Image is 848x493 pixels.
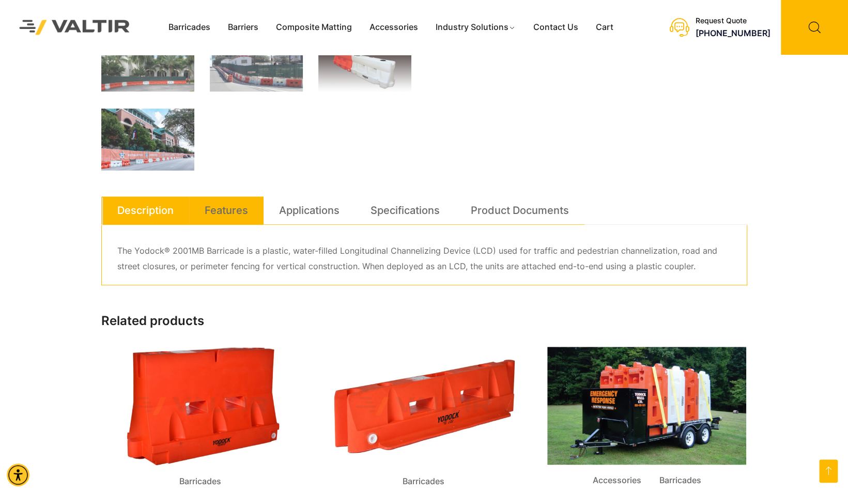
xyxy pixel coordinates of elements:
img: A construction area with orange and white barriers, surrounded by palm trees and a building in th... [101,39,194,91]
img: A view of Minute Maid Park with a barrier displaying "Houston Astros" and a Texas flag, surrounde... [101,109,194,171]
img: A segmented traffic barrier featuring orange and white sections, designed for road safety and del... [318,39,411,93]
a: Contact Us [524,20,587,35]
a: Open this option [819,459,838,483]
img: Valtir Rentals [8,8,142,47]
p: The Yodock® 2001MB Barricade is a plastic, water-filled Longitudinal Channelizing Device (LCD) us... [117,243,731,274]
span: Barricades [172,474,229,489]
a: Barriers [219,20,267,35]
a: Accessories [361,20,427,35]
a: Description [117,196,174,224]
img: Barricades [324,347,522,466]
div: Accessibility Menu [7,464,29,486]
a: call (888) 496-3625 [696,28,770,38]
a: Barricades [160,20,219,35]
img: Barricades [101,347,300,466]
span: Accessories [584,473,649,488]
div: Request Quote [696,17,770,25]
a: Product Documents [471,196,569,224]
h2: Related products [101,314,747,329]
img: Accessories [547,347,746,465]
a: Cart [587,20,622,35]
a: Specifications [371,196,440,224]
a: Composite Matting [267,20,361,35]
a: Applications [279,196,340,224]
span: Barricades [651,473,708,488]
a: Features [205,196,248,224]
img: Construction site with traffic barriers, green fencing, and a street sign for Nueces St. in an ur... [210,39,303,91]
span: Barricades [395,474,452,489]
a: Industry Solutions [427,20,525,35]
